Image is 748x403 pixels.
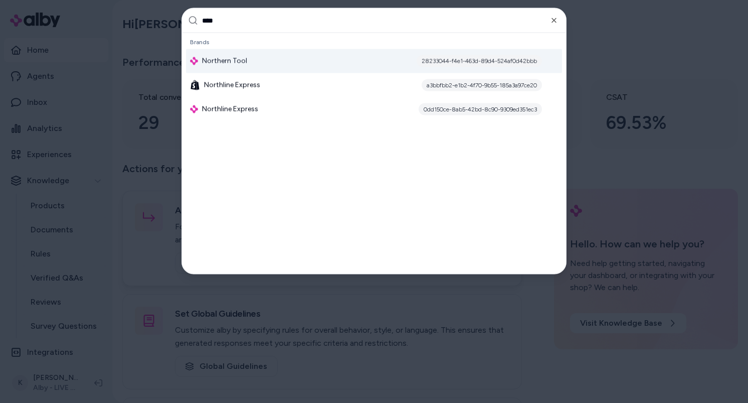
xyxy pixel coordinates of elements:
[186,35,562,49] div: Brands
[190,105,198,113] img: alby Logo
[202,56,247,66] span: Northern Tool
[417,55,542,67] div: 28233044-f4e1-463d-89d4-524af0d42bbb
[419,103,542,115] div: 0dd150ce-8ab5-42bd-8c90-9309ed351ec3
[204,80,260,90] span: Northline Express
[202,104,258,114] span: Northline Express
[190,57,198,65] img: alby Logo
[182,33,566,274] div: Suggestions
[422,79,542,91] div: a3bbfbb2-e1b2-4f70-9b55-185a3a97ce20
